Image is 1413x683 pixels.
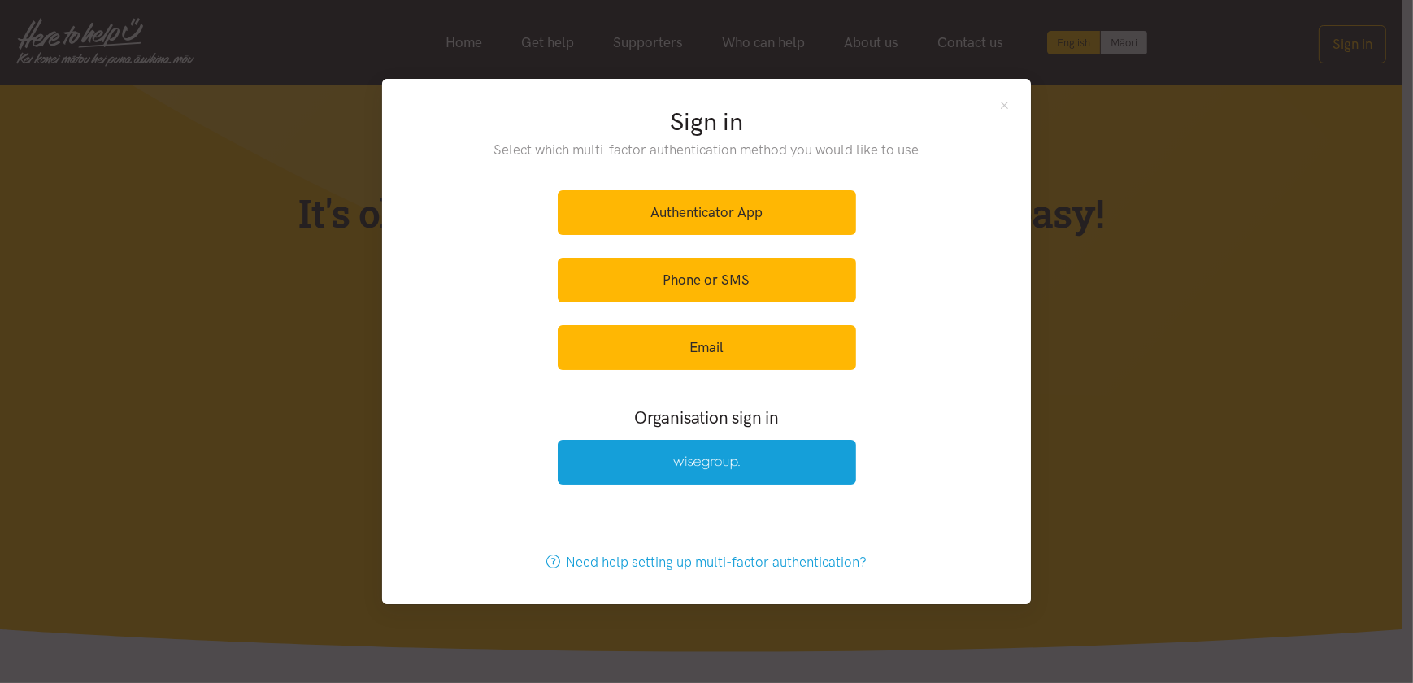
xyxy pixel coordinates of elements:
button: Close [998,98,1011,112]
a: Phone or SMS [558,258,856,302]
a: Email [558,325,856,370]
a: Authenticator App [558,190,856,235]
h3: Organisation sign in [513,406,900,429]
h2: Sign in [461,105,953,139]
img: Wise Group [673,456,740,470]
a: Need help setting up multi-factor authentication? [529,540,885,585]
p: Select which multi-factor authentication method you would like to use [461,139,953,161]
